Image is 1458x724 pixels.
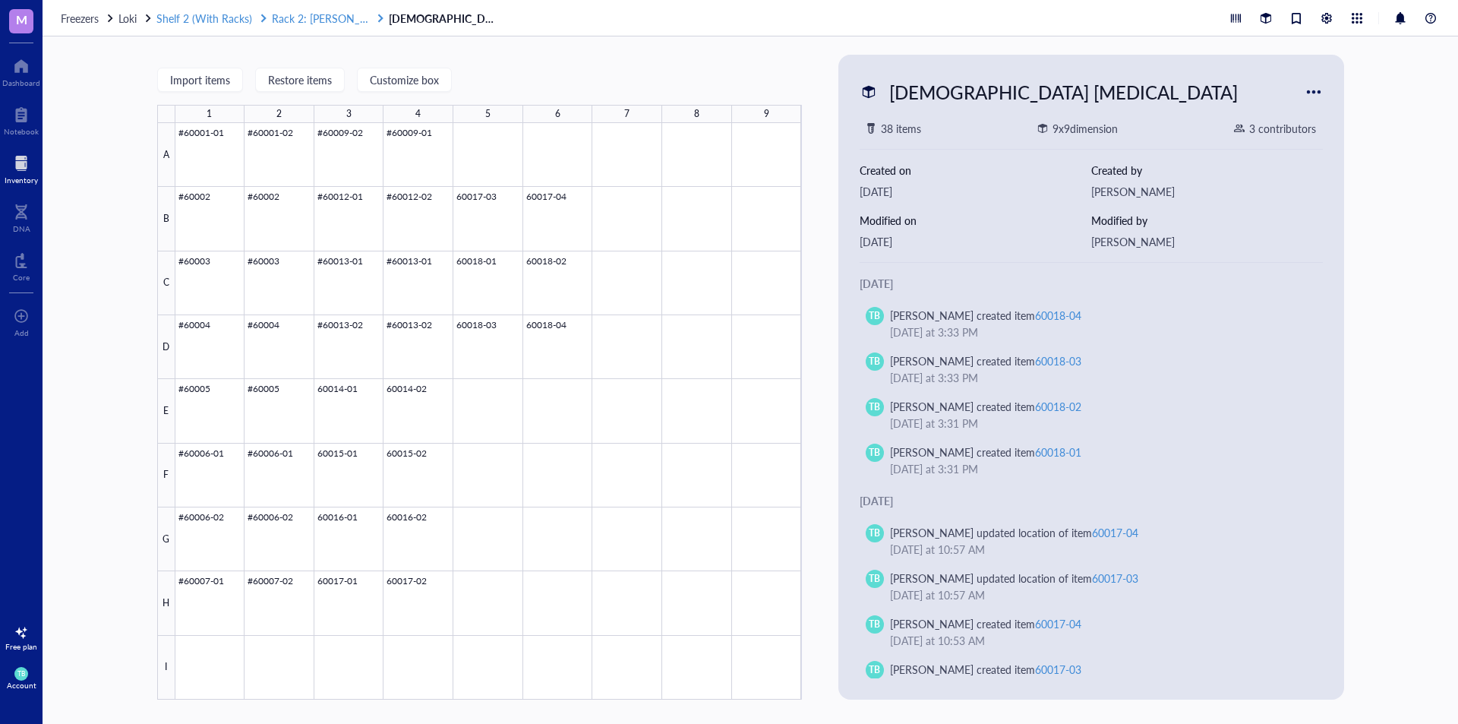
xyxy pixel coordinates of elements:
div: F [157,444,175,507]
div: 7 [624,104,630,124]
a: Freezers [61,11,115,25]
div: [DATE] [860,492,1323,509]
div: 60018-03 [1035,353,1081,368]
a: TB[PERSON_NAME] created item60018-01[DATE] at 3:31 PM [860,438,1323,483]
span: Restore items [268,74,332,86]
div: Notebook [4,127,39,136]
div: Modified on [860,212,1091,229]
div: [DATE] at 10:53 AM [890,632,1305,649]
div: A [157,123,175,187]
div: 1 [207,104,212,124]
div: 60018-04 [1035,308,1081,323]
span: TB [869,572,880,586]
div: [PERSON_NAME] created item [890,398,1081,415]
div: 2 [276,104,282,124]
span: TB [869,309,880,323]
a: TB[PERSON_NAME] created item60018-02[DATE] at 3:31 PM [860,392,1323,438]
div: [DATE] [860,275,1323,292]
div: [DATE] at 10:53 AM [890,678,1305,694]
span: Loki [118,11,137,26]
div: Created by [1091,162,1323,179]
div: B [157,187,175,251]
a: TB[PERSON_NAME] created item60017-03[DATE] at 10:53 AM [860,655,1323,700]
a: Loki [118,11,153,25]
div: 8 [694,104,699,124]
div: [PERSON_NAME] created item [890,615,1081,632]
div: 3 contributors [1249,120,1316,137]
button: Restore items [255,68,345,92]
a: TB[PERSON_NAME] updated location of item60017-04[DATE] at 10:57 AM [860,518,1323,564]
span: TB [17,670,25,678]
div: [PERSON_NAME] created item [890,307,1081,324]
div: Core [13,273,30,282]
div: D [157,315,175,379]
div: [PERSON_NAME] [1091,183,1323,200]
a: Core [13,248,30,282]
div: Dashboard [2,78,40,87]
div: 60017-03 [1092,571,1138,586]
div: Modified by [1091,212,1323,229]
span: M [16,10,27,29]
span: TB [869,446,880,460]
span: TB [869,663,880,677]
a: Dashboard [2,54,40,87]
div: [DATE] at 3:33 PM [890,324,1305,340]
a: Shelf 2 (With Racks)Rack 2: [PERSON_NAME]/[PERSON_NAME] Lab (EPICenter) [156,11,386,25]
div: 6 [555,104,560,124]
div: G [157,507,175,571]
div: [PERSON_NAME] [1091,233,1323,250]
a: DNA [13,200,30,233]
div: [DATE] at 3:31 PM [890,460,1305,477]
div: 9 [764,104,769,124]
span: TB [869,400,880,414]
span: TB [869,355,880,368]
div: 60017-04 [1035,616,1081,631]
span: Freezers [61,11,99,26]
div: [DATE] at 3:31 PM [890,415,1305,432]
div: 5 [485,104,491,124]
div: [PERSON_NAME] updated location of item [890,524,1138,541]
div: 4 [415,104,421,124]
span: Customize box [370,74,439,86]
a: TB[PERSON_NAME] created item60017-04[DATE] at 10:53 AM [860,609,1323,655]
a: TB[PERSON_NAME] created item60018-04[DATE] at 3:33 PM [860,301,1323,346]
div: 60017-04 [1092,525,1138,540]
span: TB [869,618,880,631]
div: [DATE] at 3:33 PM [890,369,1305,386]
div: [DATE] at 10:57 AM [890,541,1305,558]
div: E [157,379,175,443]
div: Free plan [5,642,37,651]
div: Add [14,328,29,337]
div: [PERSON_NAME] created item [890,661,1081,678]
span: Import items [170,74,230,86]
div: [DATE] at 10:57 AM [890,586,1305,603]
div: [PERSON_NAME] created item [890,444,1081,460]
div: Created on [860,162,1091,179]
button: Customize box [357,68,452,92]
div: [PERSON_NAME] updated location of item [890,570,1138,586]
div: 9 x 9 dimension [1052,120,1118,137]
div: C [157,251,175,315]
div: [DEMOGRAPHIC_DATA] [MEDICAL_DATA] [882,76,1245,108]
span: Shelf 2 (With Racks) [156,11,252,26]
div: 38 items [881,120,921,137]
div: 60018-02 [1035,399,1081,414]
div: 60018-01 [1035,444,1081,460]
div: I [157,636,175,700]
span: Rack 2: [PERSON_NAME]/[PERSON_NAME] Lab (EPICenter) [272,11,557,26]
div: DNA [13,224,30,233]
a: [DEMOGRAPHIC_DATA] [MEDICAL_DATA] [389,11,503,25]
a: TB[PERSON_NAME] updated location of item60017-03[DATE] at 10:57 AM [860,564,1323,609]
div: 60017-03 [1035,662,1081,677]
div: [DATE] [860,183,1091,200]
a: Notebook [4,103,39,136]
div: Inventory [5,175,38,185]
div: Account [7,681,36,690]
button: Import items [157,68,243,92]
a: TB[PERSON_NAME] created item60018-03[DATE] at 3:33 PM [860,346,1323,392]
div: 3 [346,104,352,124]
div: H [157,571,175,635]
div: [PERSON_NAME] created item [890,353,1081,369]
div: [DATE] [860,233,1091,250]
a: Inventory [5,151,38,185]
